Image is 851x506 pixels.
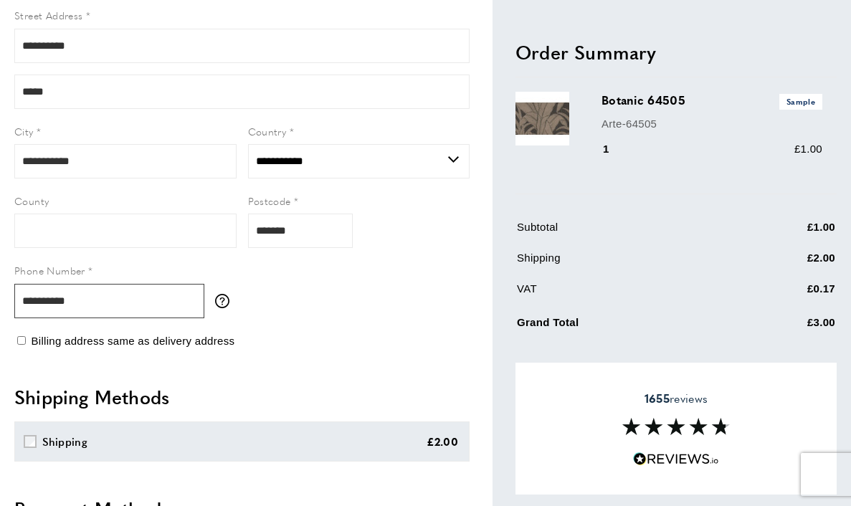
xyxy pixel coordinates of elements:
td: £0.17 [736,280,835,308]
strong: 1655 [645,390,670,406]
div: Shipping [42,433,87,450]
button: More information [215,294,237,308]
p: Arte-64505 [602,115,822,132]
h3: Botanic 64505 [602,92,822,109]
span: Postcode [248,194,291,208]
div: 1 [602,140,629,158]
span: Street Address [14,8,83,22]
div: £2.00 [427,433,459,450]
input: Billing address same as delivery address [17,336,26,345]
td: £2.00 [736,249,835,277]
img: Reviews.io 5 stars [633,452,719,466]
span: £1.00 [794,143,822,155]
td: Shipping [517,249,735,277]
td: Subtotal [517,219,735,247]
span: County [14,194,49,208]
td: £3.00 [736,311,835,342]
h2: Order Summary [515,39,837,65]
span: Phone Number [14,263,85,277]
span: Billing address same as delivery address [31,335,234,347]
span: Country [248,124,287,138]
td: VAT [517,280,735,308]
span: City [14,124,34,138]
h2: Shipping Methods [14,384,470,410]
img: Reviews section [622,418,730,435]
td: £1.00 [736,219,835,247]
span: reviews [645,391,708,406]
span: Sample [779,94,822,109]
img: Botanic 64505 [515,92,569,145]
td: Grand Total [517,311,735,342]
